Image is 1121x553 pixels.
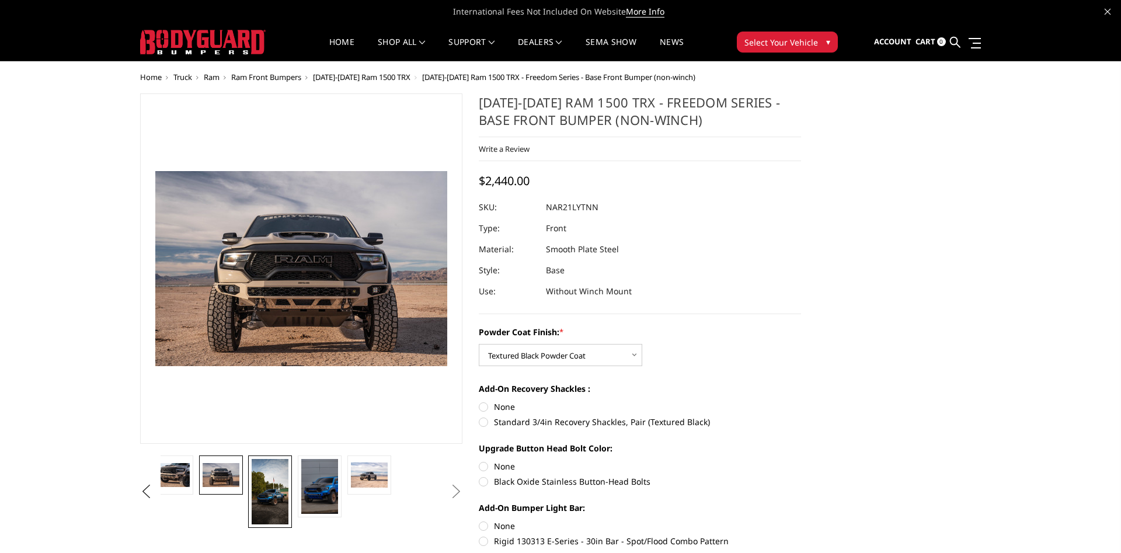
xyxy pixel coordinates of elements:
a: shop all [378,38,425,61]
dt: Type: [479,218,537,239]
img: 2021-2024 Ram 1500 TRX - Freedom Series - Base Front Bumper (non-winch) [351,462,388,487]
a: Support [448,38,495,61]
dd: Without Winch Mount [546,281,632,302]
label: Rigid 130313 E-Series - 30in Bar - Spot/Flood Combo Pattern [479,535,801,547]
span: Select Your Vehicle [744,36,818,48]
a: News [660,38,684,61]
dd: Smooth Plate Steel [546,239,619,260]
a: Truck [173,72,192,82]
img: 2021-2024 Ram 1500 TRX - Freedom Series - Base Front Bumper (non-winch) [301,459,338,514]
button: Select Your Vehicle [737,32,838,53]
a: SEMA Show [586,38,636,61]
h1: [DATE]-[DATE] Ram 1500 TRX - Freedom Series - Base Front Bumper (non-winch) [479,93,801,137]
dt: Material: [479,239,537,260]
a: Dealers [518,38,562,61]
a: More Info [626,6,664,18]
dd: NAR21LYTNN [546,197,598,218]
label: Powder Coat Finish: [479,326,801,338]
label: None [479,401,801,413]
button: Next [448,483,465,500]
img: 2021-2024 Ram 1500 TRX - Freedom Series - Base Front Bumper (non-winch) [252,459,288,524]
a: Ram Front Bumpers [231,72,301,82]
iframe: Chat Widget [1063,497,1121,553]
dd: Front [546,218,566,239]
label: Upgrade Button Head Bolt Color: [479,442,801,454]
img: 2021-2024 Ram 1500 TRX - Freedom Series - Base Front Bumper (non-winch) [153,463,190,488]
dt: Use: [479,281,537,302]
a: Home [140,72,162,82]
img: 2021-2024 Ram 1500 TRX - Freedom Series - Base Front Bumper (non-winch) [203,463,239,488]
a: Cart 0 [915,26,946,58]
span: ▾ [826,36,830,48]
a: Write a Review [479,144,530,154]
img: BODYGUARD BUMPERS [140,30,266,54]
span: $2,440.00 [479,173,530,189]
button: Previous [137,483,155,500]
a: [DATE]-[DATE] Ram 1500 TRX [313,72,410,82]
span: [DATE]-[DATE] Ram 1500 TRX - Freedom Series - Base Front Bumper (non-winch) [422,72,695,82]
span: 0 [937,37,946,46]
a: Account [874,26,911,58]
span: Cart [915,36,935,47]
dt: SKU: [479,197,537,218]
label: Standard 3/4in Recovery Shackles, Pair (Textured Black) [479,416,801,428]
label: Add-On Recovery Shackles : [479,382,801,395]
label: None [479,460,801,472]
label: Add-On Bumper Light Bar: [479,502,801,514]
dd: Base [546,260,565,281]
a: Home [329,38,354,61]
label: None [479,520,801,532]
dt: Style: [479,260,537,281]
label: Black Oxide Stainless Button-Head Bolts [479,475,801,488]
a: Ram [204,72,220,82]
a: 2021-2024 Ram 1500 TRX - Freedom Series - Base Front Bumper (non-winch) [140,93,462,444]
span: Account [874,36,911,47]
